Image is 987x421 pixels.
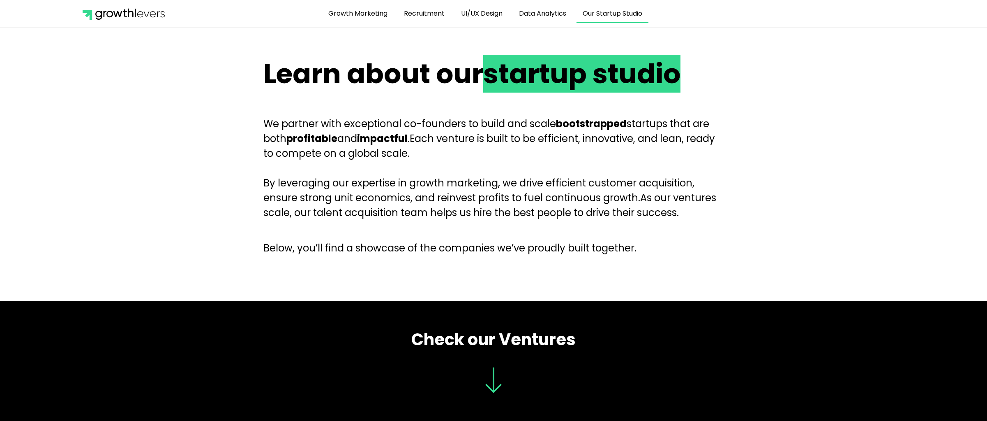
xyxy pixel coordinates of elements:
a: Data Analytics [513,4,572,23]
span: We partner with exceptional co-founders to build and scale startups that are both [263,117,709,145]
span: By leveraging our expertise in growth marketing, we drive efficient customer acquisition, ensure ... [263,176,694,205]
b: profitable [286,132,337,145]
span: and [337,132,357,145]
span: Below, you’ll find a showcase of the companies we’ve proudly built together. [263,241,636,255]
a: Recruitment [398,4,451,23]
a: Growth Marketing [322,4,394,23]
h2: Check our Ventures [263,330,724,349]
b: bootstrapped [556,117,627,130]
p: Each venture is built to be efficient, innovative, and lean, ready to compete on a global scale. ... [263,116,724,220]
a: Our Startup Studio [577,4,648,23]
b: impactful [357,132,408,145]
span: . [408,132,410,145]
a: UI/UX Design [455,4,509,23]
h2: Learn about our [263,56,724,92]
nav: Menu [206,4,765,23]
span: startup studio [483,55,680,93]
